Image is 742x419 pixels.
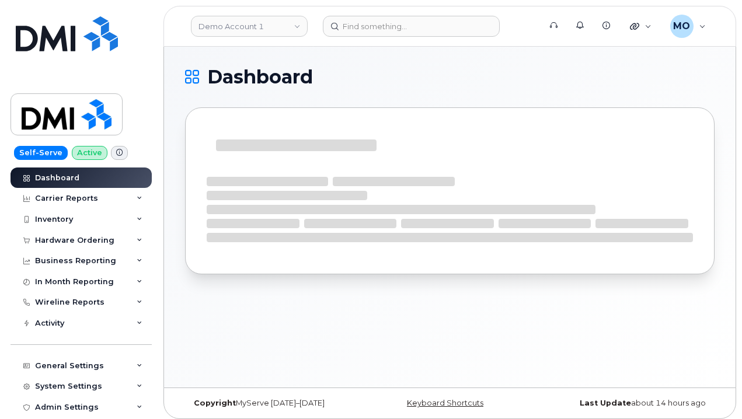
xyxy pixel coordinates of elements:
div: MyServe [DATE]–[DATE] [185,399,361,408]
div: about 14 hours ago [538,399,715,408]
strong: Copyright [194,399,236,407]
strong: Last Update [580,399,631,407]
span: Dashboard [207,68,313,86]
a: Keyboard Shortcuts [407,399,483,407]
